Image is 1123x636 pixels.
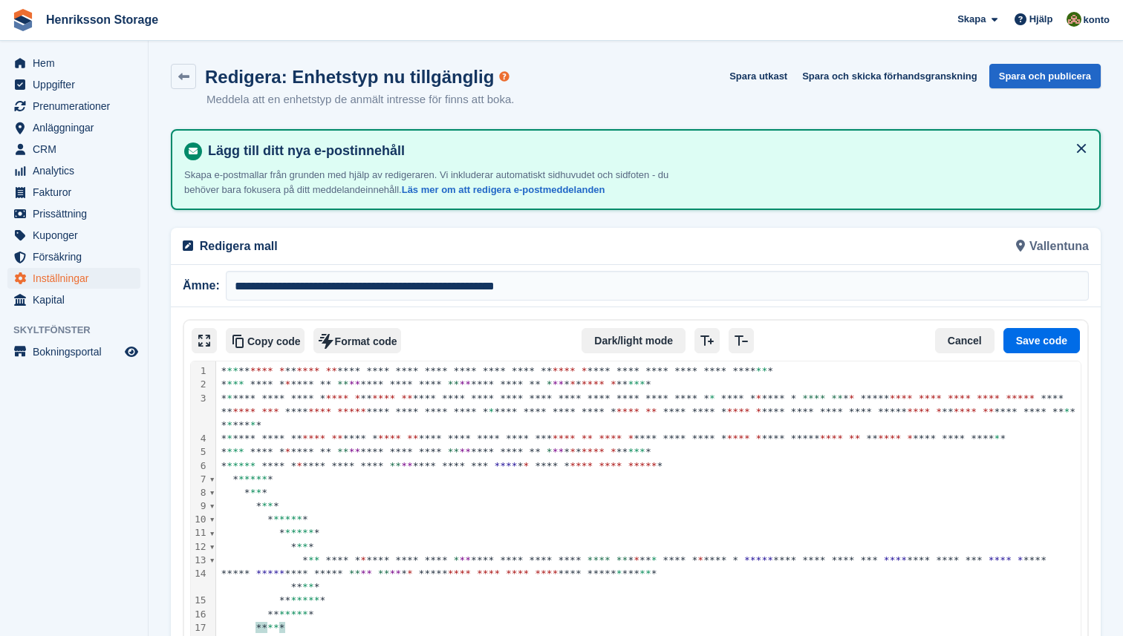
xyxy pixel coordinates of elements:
[7,268,140,289] a: menu
[33,139,122,160] span: CRM
[7,117,140,138] a: menu
[183,277,226,295] span: Ämne:
[7,225,140,246] a: menu
[636,228,1098,264] div: Vallentuna
[7,182,140,203] a: menu
[694,328,720,353] button: Increase font size
[313,328,401,353] button: Format code
[7,289,140,310] a: menu
[33,53,122,73] span: Hem
[7,246,140,267] a: menu
[33,160,122,181] span: Analytics
[582,328,686,353] button: Dark/light mode
[184,168,704,197] p: Skapa e-postmallar från grunden med hjälp av redigeraren. Vi inkluderar automatiskt sidhuvudet oc...
[935,328,995,353] button: Cancel
[957,12,986,27] span: Skapa
[7,160,140,181] a: menu
[40,7,164,32] a: Henriksson Storage
[123,343,140,361] a: Förhandsgranska butik
[33,289,122,310] span: Kapital
[723,64,793,88] button: Spara utkast
[200,237,627,255] p: Redigera mall
[7,139,140,160] a: menu
[7,341,140,362] a: meny
[1029,12,1053,27] span: Hjälp
[33,268,122,289] span: Inställningar
[33,246,122,267] span: Försäkring
[192,328,217,353] button: Fullscreen
[7,53,140,73] a: menu
[33,203,122,224] span: Prissättning
[33,182,122,203] span: Fakturor
[13,323,148,338] span: Skyltfönster
[729,328,754,353] button: Decrease font size
[33,96,122,117] span: Prenumerationer
[402,184,605,195] a: Läs mer om att redigera e-postmeddelanden
[7,203,140,224] a: menu
[33,341,122,362] span: Bokningsportal
[1084,13,1110,27] span: konto
[206,91,514,108] p: Meddela att en enhetstyp de anmält intresse för finns att boka.
[1067,12,1081,27] img: Sofie Abrahamsson
[7,74,140,95] a: menu
[226,328,305,353] button: Copy code
[205,67,494,87] h1: Redigera: Enhetstyp nu tillgänglig
[33,117,122,138] span: Anläggningar
[202,142,1087,160] h4: Lägg till ditt nya e-postinnehåll
[33,225,122,246] span: Kuponger
[33,74,122,95] span: Uppgifter
[989,64,1101,88] button: Spara och publicera
[498,70,511,83] div: Tooltip anchor
[1003,328,1080,353] button: Save code
[796,64,983,88] button: Spara och skicka förhandsgranskning
[12,9,34,31] img: stora-icon-8386f47178a22dfd0bd8f6a31ec36ba5ce8667c1dd55bd0f319d3a0aa187defe.svg
[7,96,140,117] a: menu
